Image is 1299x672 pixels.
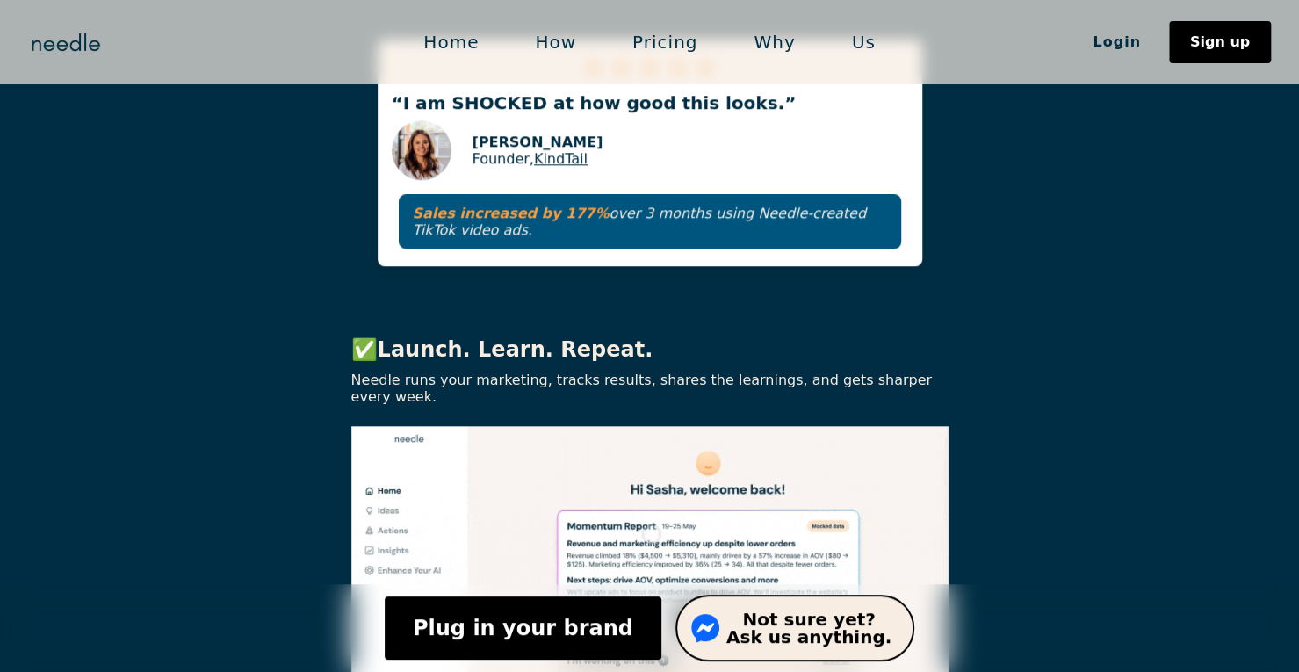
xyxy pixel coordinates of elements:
a: Login [1064,27,1169,57]
div: Not sure yet? Ask us anything. [726,611,891,646]
a: Why [725,24,823,61]
a: Sign up [1169,21,1271,63]
p: [PERSON_NAME] [473,134,603,150]
div: Plug in your brand [413,618,633,639]
a: KindTail [534,150,588,167]
a: Not sure yet?Ask us anything. [675,595,914,661]
a: Us [824,24,904,61]
a: Pricing [604,24,725,61]
a: How [507,24,604,61]
strong: Launch. Learn. Repeat. [378,337,653,362]
a: Home [395,24,507,61]
p: “I am SHOCKED at how good this looks.” [378,92,922,113]
div: Sign up [1190,35,1250,49]
a: Plug in your brand [385,596,661,660]
p: Founder, [473,150,603,167]
p: over 3 months using Needle-created TikTok video ads. [413,205,887,238]
p: Needle runs your marketing, tracks results, shares the learnings, and gets sharper every week. [351,372,949,405]
strong: Sales increased by 177% [413,205,610,221]
p: ✅ [351,336,949,364]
